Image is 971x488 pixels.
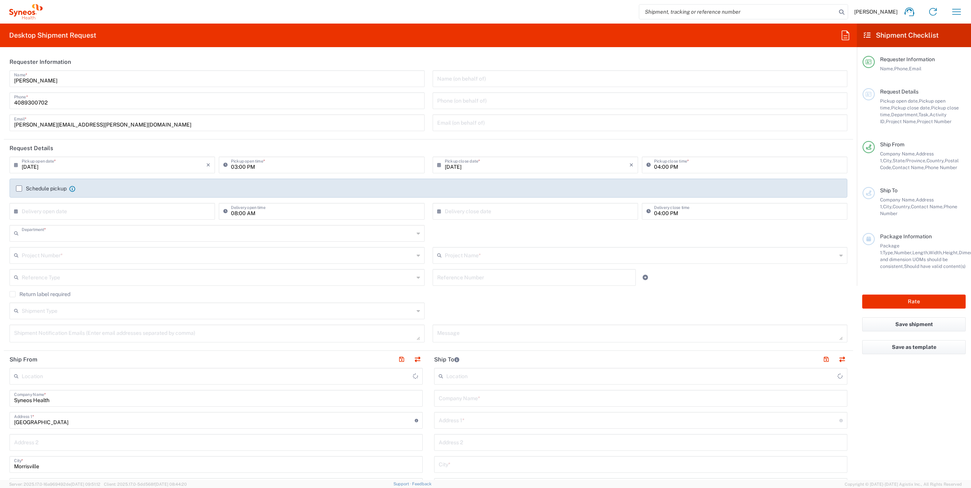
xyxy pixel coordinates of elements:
[880,98,919,104] span: Pickup open date,
[629,159,634,171] i: ×
[880,187,898,193] span: Ship To
[929,250,943,255] span: Width,
[845,481,962,488] span: Copyright © [DATE]-[DATE] Agistix Inc., All Rights Reserved
[918,112,930,117] span: Task,
[926,158,945,163] span: Country,
[925,165,957,170] span: Phone Number
[904,263,966,269] span: Should have valid content(s)
[891,105,931,111] span: Pickup close date,
[880,141,904,147] span: Ship From
[912,250,929,255] span: Length,
[434,356,459,363] h2: Ship To
[894,250,912,255] span: Number,
[412,482,431,486] a: Feedback
[894,66,909,71] span: Phone,
[16,185,67,192] label: Schedule pickup
[917,119,952,124] span: Project Number
[71,482,100,486] span: [DATE] 09:51:12
[862,295,966,309] button: Rate
[9,482,100,486] span: Server: 2025.17.0-16a969492de
[880,89,918,95] span: Request Details
[862,317,966,331] button: Save shipment
[155,482,187,486] span: [DATE] 08:44:20
[393,482,412,486] a: Support
[883,250,894,255] span: Type,
[880,56,935,62] span: Requester Information
[891,112,918,117] span: Department,
[883,204,893,209] span: City,
[883,158,893,163] span: City,
[880,66,894,71] span: Name,
[862,340,966,354] button: Save as template
[10,144,53,152] h2: Request Details
[10,356,37,363] h2: Ship From
[880,233,932,239] span: Package Information
[880,197,916,203] span: Company Name,
[886,119,917,124] span: Project Name,
[9,31,96,40] h2: Desktop Shipment Request
[10,291,70,297] label: Return label required
[206,159,210,171] i: ×
[640,272,651,283] a: Add Reference
[880,243,899,255] span: Package 1:
[10,58,71,66] h2: Requester Information
[104,482,187,486] span: Client: 2025.17.0-5dd568f
[911,204,944,209] span: Contact Name,
[880,151,916,157] span: Company Name,
[893,158,926,163] span: State/Province,
[943,250,959,255] span: Height,
[892,165,925,170] span: Contact Name,
[639,5,836,19] input: Shipment, tracking or reference number
[854,8,898,15] span: [PERSON_NAME]
[909,66,922,71] span: Email
[893,204,911,209] span: Country,
[864,31,939,40] h2: Shipment Checklist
